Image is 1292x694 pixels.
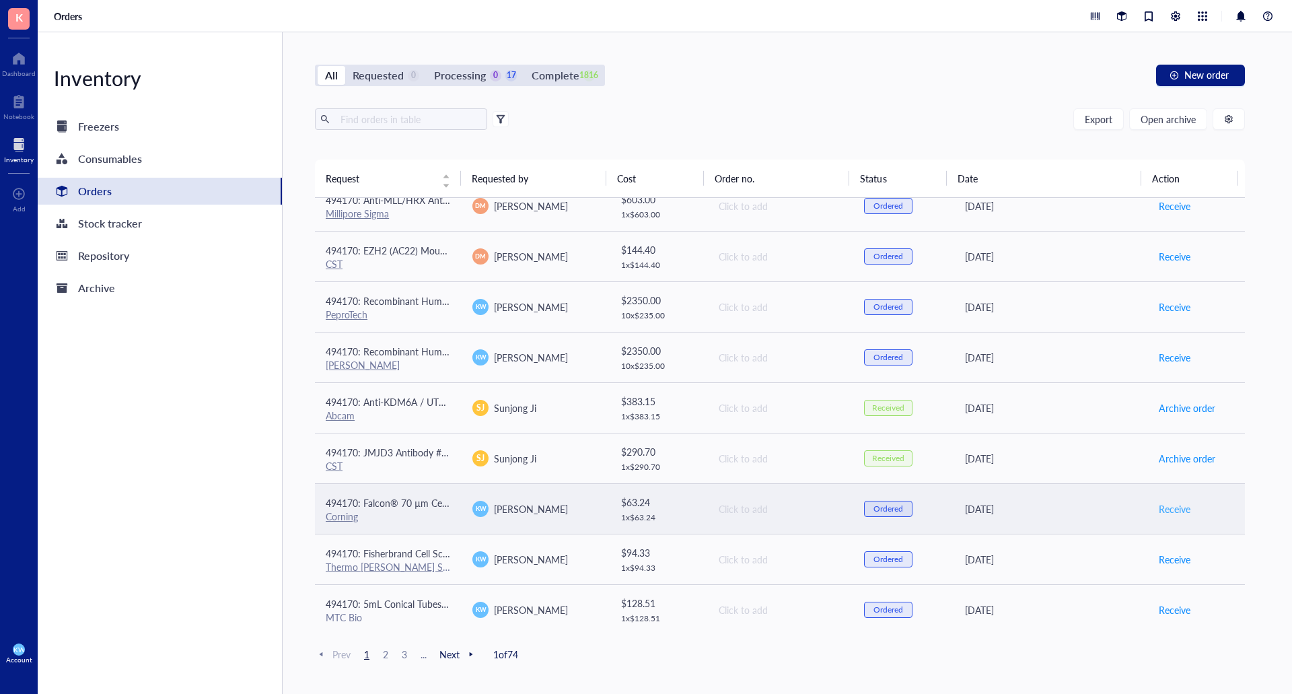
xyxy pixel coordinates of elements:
button: Receive [1158,296,1191,318]
div: segmented control [315,65,605,86]
div: [DATE] [965,552,1137,567]
button: Receive [1158,549,1191,570]
span: 494170: Recombinant Human PDGF-BB [326,345,495,358]
a: Millipore Sigma [326,207,389,220]
div: Stock tracker [78,214,142,233]
span: 494170: JMJD3 Antibody #3457 [326,446,463,459]
div: $ 290.70 [621,444,696,459]
div: Requested [353,66,404,85]
span: Receive [1159,501,1190,516]
span: KW [475,555,486,564]
div: [DATE] [965,350,1137,365]
a: PeproTech [326,308,367,321]
span: Archive order [1159,401,1215,415]
span: [PERSON_NAME] [494,250,568,263]
span: KW [475,302,486,312]
div: Complete [532,66,579,85]
div: $ 63.24 [621,495,696,510]
span: Receive [1159,199,1190,213]
div: Archive [78,279,115,298]
span: DM [476,252,486,261]
button: Receive [1158,246,1191,267]
span: 494170: Falcon® 70 µm Cell Strainer, White, Sterile, Individually Packaged, 50/Case [326,496,674,510]
span: [PERSON_NAME] [494,351,568,364]
span: Open archive [1141,114,1196,125]
div: Ordered [873,504,903,514]
div: Freezers [78,117,119,136]
a: Notebook [3,91,34,120]
a: Consumables [38,145,282,172]
td: Click to add [707,382,853,433]
th: Status [849,160,946,197]
div: Orders [78,182,112,201]
div: [DATE] [965,199,1137,213]
div: All [325,66,338,85]
a: Abcam [326,409,355,422]
div: [DATE] [965,451,1137,466]
span: New order [1184,69,1229,80]
div: MTC Bio [326,611,451,623]
span: Receive [1159,602,1190,617]
span: Receive [1159,249,1190,264]
th: Order no. [704,160,850,197]
div: Received [872,453,904,464]
a: CST [326,257,343,271]
div: Account [6,656,32,664]
div: 1 x $ 128.51 [621,613,696,624]
a: Orders [38,178,282,205]
div: Ordered [873,251,903,262]
div: Click to add [719,451,842,466]
div: Click to add [719,350,842,365]
span: [PERSON_NAME] [494,300,568,314]
div: $ 2350.00 [621,293,696,308]
div: 1 x $ 383.15 [621,411,696,422]
span: 494170: Recombinant Human PDGF-AA [326,294,495,308]
div: 10 x $ 235.00 [621,361,696,372]
a: Dashboard [2,48,36,77]
div: 10 x $ 235.00 [621,310,696,321]
div: 1 x $ 290.70 [621,462,696,473]
span: 1 [359,648,375,660]
span: 494170: Fisherbrand Cell Scrapers [326,547,468,560]
span: [PERSON_NAME] [494,603,568,617]
span: Prev [315,648,351,660]
span: 494170: Anti-MLL/HRX Antibody, NT., clone N4.4 [326,193,534,207]
div: Click to add [719,249,842,264]
span: Sunjong Ji [494,401,536,415]
button: Archive order [1158,448,1216,469]
div: Add [13,205,26,213]
span: Export [1085,114,1112,125]
td: Click to add [707,534,853,584]
a: Freezers [38,113,282,140]
div: $ 128.51 [621,596,696,611]
div: Click to add [719,300,842,314]
th: Date [947,160,1141,197]
span: Request [326,171,434,186]
td: Click to add [707,584,853,635]
div: [DATE] [965,300,1137,314]
div: 17 [505,70,517,81]
span: K [15,9,23,26]
div: Ordered [873,302,903,312]
button: Receive [1158,599,1191,621]
div: Click to add [719,401,842,415]
span: 2 [378,648,394,660]
div: $ 94.33 [621,545,696,560]
div: Click to add [719,501,842,516]
th: Request [315,160,461,197]
a: Repository [38,242,282,269]
span: SJ [476,452,485,464]
a: Inventory [4,134,34,164]
div: Repository [78,246,129,265]
span: Archive order [1159,451,1215,466]
div: Inventory [4,155,34,164]
button: Receive [1158,498,1191,520]
td: Click to add [707,180,853,231]
div: Ordered [873,352,903,363]
th: Requested by [461,160,607,197]
div: 0 [490,70,501,81]
th: Action [1141,160,1239,197]
span: DM [476,201,486,211]
div: Notebook [3,112,34,120]
a: Corning [326,510,358,523]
